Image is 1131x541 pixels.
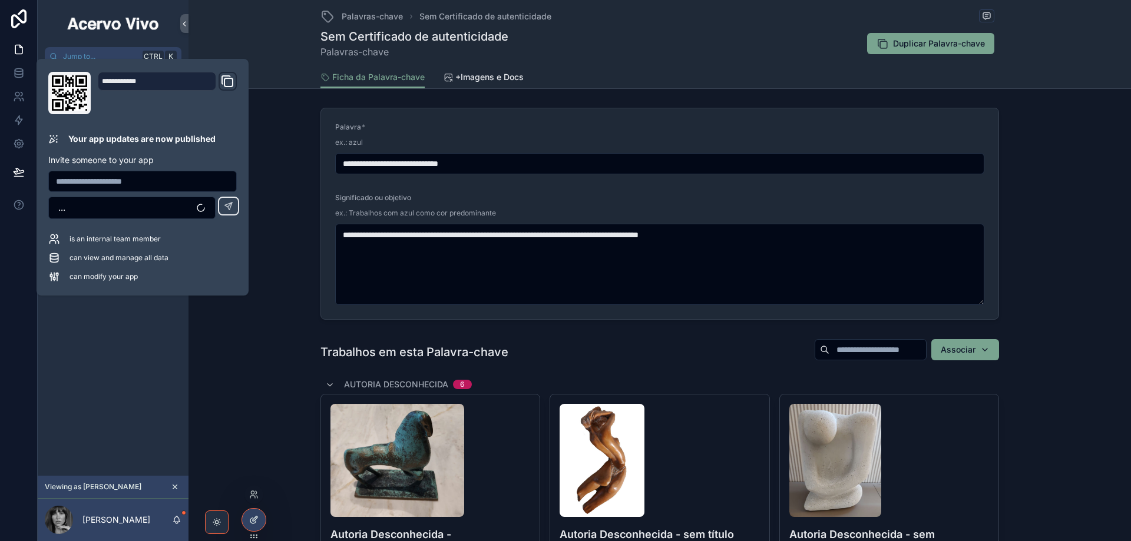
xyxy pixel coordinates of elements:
[789,404,882,517] img: sem-título,-sd-Escultura-em-pedra-porosa-40-x-24-x-28-cm---00056-web.jpg
[342,11,403,22] span: Palavras-chave
[335,193,411,202] span: Significado ou objetivo
[98,72,237,114] div: Domain and Custom Link
[68,133,216,145] p: Your app updates are now published
[82,514,150,526] p: [PERSON_NAME]
[335,138,363,147] span: ex.: azul
[45,482,141,492] span: Viewing as [PERSON_NAME]
[444,67,524,90] a: +Imagens e Docs
[65,14,161,33] img: App logo
[70,253,168,263] span: can view and manage all data
[70,272,138,281] span: can modify your app
[320,28,508,45] h1: Sem Certificado de autenticidade
[460,380,465,389] div: 6
[58,202,65,214] span: ...
[455,71,524,83] span: +Imagens e Docs
[941,344,975,356] span: Associar
[48,154,237,166] p: Invite someone to your app
[931,339,999,360] button: Associar
[419,11,551,22] a: Sem Certificado de autenticidade
[320,9,403,24] a: Palavras-chave
[48,197,216,219] button: Select Button
[166,52,176,61] span: K
[143,51,164,62] span: Ctrl
[320,45,508,59] span: Palavras-chave
[63,52,138,61] span: Jump to...
[70,234,161,244] span: is an internal team member
[45,47,181,66] button: Jump to...CtrlK
[320,67,425,89] a: Ficha da Palavra-chave
[560,404,644,517] img: sem-título-tiragem-26-de-100,-1992-Escultura-em-terracota-54-x-18-x-14-cm---00054-web.jpg
[335,122,361,131] span: Palavra
[320,344,508,360] h1: Trabalhos em esta Palavra-chave
[867,33,994,54] button: Duplicar Palavra-chave
[330,404,464,517] img: sem-título,-sd-Escultura-em-bronze-10-x-19-x-10-cm---00053-web.jpg
[344,379,448,390] span: Autoria Desconhecida
[332,71,425,83] span: Ficha da Palavra-chave
[335,208,496,218] span: ex.: Trabalhos com azul como cor predominante
[893,38,985,49] span: Duplicar Palavra-chave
